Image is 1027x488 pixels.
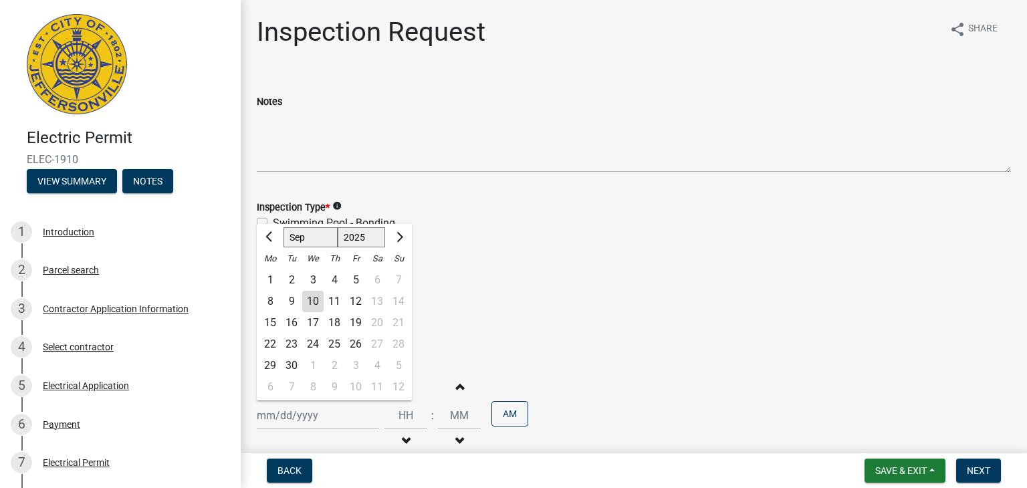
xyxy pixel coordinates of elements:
div: Tuesday, September 16, 2025 [281,312,302,334]
div: Friday, September 26, 2025 [345,334,366,355]
div: 7 [11,452,32,473]
div: 5 [345,269,366,291]
div: Friday, October 10, 2025 [345,376,366,398]
button: Next [956,459,1001,483]
span: Next [967,465,990,476]
button: AM [491,401,528,426]
span: Share [968,21,998,37]
div: 22 [259,334,281,355]
select: Select month [283,227,338,247]
div: Thursday, September 18, 2025 [324,312,345,334]
button: Notes [122,169,173,193]
div: 3 [302,269,324,291]
div: Su [388,248,409,269]
span: ELEC-1910 [27,153,214,166]
div: Contractor Application Information [43,304,189,314]
input: mm/dd/yyyy [257,402,379,429]
div: We [302,248,324,269]
div: Monday, October 6, 2025 [259,376,281,398]
div: 29 [259,355,281,376]
button: Back [267,459,312,483]
div: Tuesday, October 7, 2025 [281,376,302,398]
div: 7 [281,376,302,398]
div: Monday, September 29, 2025 [259,355,281,376]
div: Monday, September 15, 2025 [259,312,281,334]
div: Sa [366,248,388,269]
div: 4 [324,269,345,291]
div: 30 [281,355,302,376]
div: 5 [11,375,32,396]
div: Thursday, October 9, 2025 [324,376,345,398]
input: Hours [384,402,427,429]
div: Mo [259,248,281,269]
div: 3 [345,355,366,376]
input: Minutes [438,402,481,429]
div: 2 [281,269,302,291]
div: Introduction [43,227,94,237]
div: Wednesday, September 24, 2025 [302,334,324,355]
div: Tuesday, September 23, 2025 [281,334,302,355]
label: Notes [257,98,282,107]
div: Monday, September 22, 2025 [259,334,281,355]
div: Monday, September 8, 2025 [259,291,281,312]
div: 23 [281,334,302,355]
wm-modal-confirm: Summary [27,176,117,187]
div: Wednesday, September 10, 2025 [302,291,324,312]
div: 10 [302,291,324,312]
div: 4 [11,336,32,358]
div: Monday, September 1, 2025 [259,269,281,291]
div: Wednesday, September 3, 2025 [302,269,324,291]
button: View Summary [27,169,117,193]
i: share [949,21,965,37]
span: Save & Exit [875,465,927,476]
div: 11 [324,291,345,312]
div: 1 [11,221,32,243]
div: 16 [281,312,302,334]
button: Previous month [262,227,278,248]
div: 25 [324,334,345,355]
div: 6 [11,414,32,435]
div: 9 [324,376,345,398]
h4: Electric Permit [27,128,230,148]
div: Wednesday, September 17, 2025 [302,312,324,334]
wm-modal-confirm: Notes [122,176,173,187]
button: Save & Exit [865,459,945,483]
div: : [427,408,438,424]
span: Back [277,465,302,476]
div: Tuesday, September 9, 2025 [281,291,302,312]
div: 10 [345,376,366,398]
div: 19 [345,312,366,334]
div: Parcel search [43,265,99,275]
div: 8 [259,291,281,312]
div: Electrical Application [43,381,129,390]
label: Swimming Pool - Bonding [273,215,395,231]
div: Payment [43,420,80,429]
div: Tu [281,248,302,269]
div: 18 [324,312,345,334]
div: Wednesday, October 8, 2025 [302,376,324,398]
div: Tuesday, September 30, 2025 [281,355,302,376]
div: Friday, September 5, 2025 [345,269,366,291]
button: Next month [390,227,407,248]
img: City of Jeffersonville, Indiana [27,14,127,114]
div: Friday, October 3, 2025 [345,355,366,376]
div: 3 [11,298,32,320]
div: Fr [345,248,366,269]
div: Th [324,248,345,269]
div: 26 [345,334,366,355]
div: 6 [259,376,281,398]
div: 9 [281,291,302,312]
div: Friday, September 19, 2025 [345,312,366,334]
div: 2 [11,259,32,281]
div: 24 [302,334,324,355]
h1: Inspection Request [257,16,485,48]
div: 12 [345,291,366,312]
div: Thursday, September 11, 2025 [324,291,345,312]
div: Thursday, October 2, 2025 [324,355,345,376]
div: Friday, September 12, 2025 [345,291,366,312]
i: info [332,201,342,211]
div: 15 [259,312,281,334]
select: Select year [338,227,386,247]
div: Thursday, September 4, 2025 [324,269,345,291]
label: Inspection Type [257,203,330,213]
